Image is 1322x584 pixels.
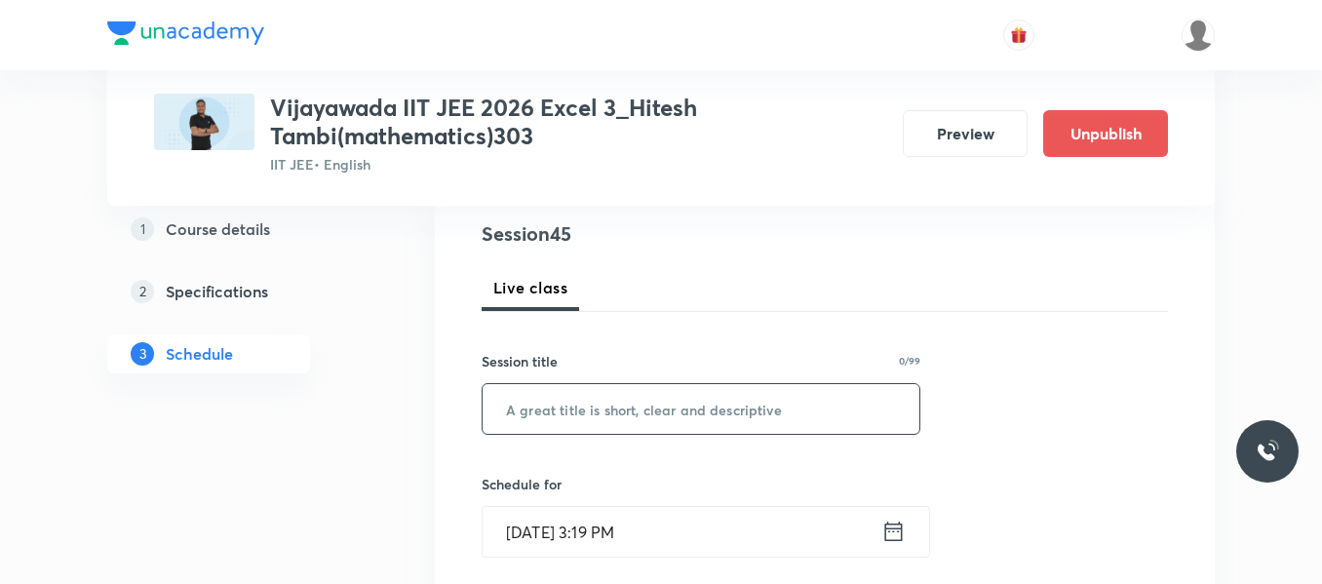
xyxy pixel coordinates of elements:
[131,280,154,303] p: 2
[483,384,919,434] input: A great title is short, clear and descriptive
[899,356,920,366] p: 0/99
[1003,19,1034,51] button: avatar
[131,342,154,366] p: 3
[154,94,254,150] img: DCD820B9-8385-4878-93F3-355CEC324344_plus.png
[482,351,558,371] h6: Session title
[166,342,233,366] h5: Schedule
[493,276,567,299] span: Live class
[131,217,154,241] p: 1
[107,21,264,45] img: Company Logo
[482,474,920,494] h6: Schedule for
[166,217,270,241] h5: Course details
[1182,19,1215,52] img: Srikanth
[1256,440,1279,463] img: ttu
[166,280,268,303] h5: Specifications
[107,210,372,249] a: 1Course details
[482,219,837,249] h4: Session 45
[1043,110,1168,157] button: Unpublish
[270,94,887,150] h3: Vijayawada IIT JEE 2026 Excel 3_Hitesh Tambi(mathematics)303
[107,272,372,311] a: 2Specifications
[107,21,264,50] a: Company Logo
[1010,26,1028,44] img: avatar
[270,154,887,175] p: IIT JEE • English
[903,110,1028,157] button: Preview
